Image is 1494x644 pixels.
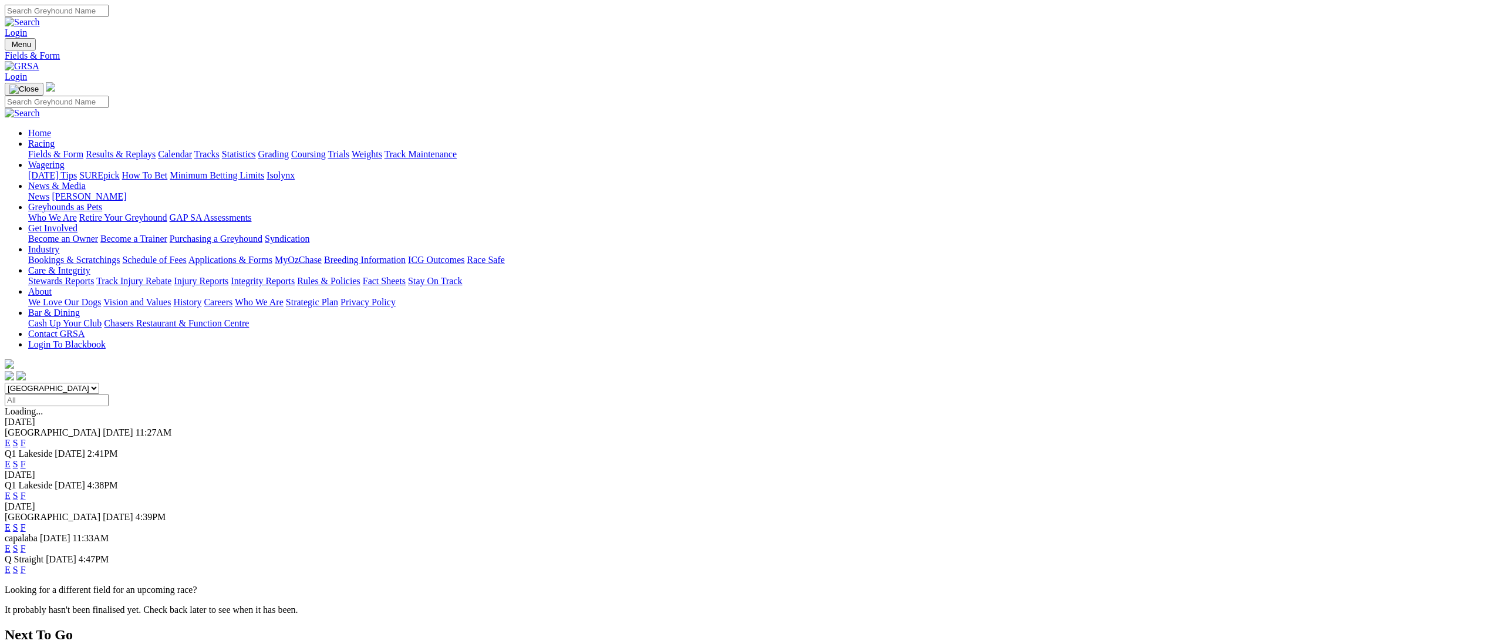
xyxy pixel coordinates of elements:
a: Fact Sheets [363,276,406,286]
a: Stewards Reports [28,276,94,286]
div: [DATE] [5,417,1489,427]
span: 2:41PM [87,449,118,458]
a: Retire Your Greyhound [79,213,167,222]
a: Fields & Form [5,50,1489,61]
a: Bar & Dining [28,308,80,318]
span: 4:38PM [87,480,118,490]
a: Purchasing a Greyhound [170,234,262,244]
p: Looking for a different field for an upcoming race? [5,585,1489,595]
a: Applications & Forms [188,255,272,265]
button: Toggle navigation [5,38,36,50]
a: Who We Are [28,213,77,222]
a: F [21,459,26,469]
a: [PERSON_NAME] [52,191,126,201]
a: Home [28,128,51,138]
span: [DATE] [40,533,70,543]
a: E [5,565,11,575]
a: Racing [28,139,55,149]
span: Q1 Lakeside [5,449,52,458]
a: Become an Owner [28,234,98,244]
a: Breeding Information [324,255,406,265]
a: [DATE] Tips [28,170,77,180]
img: GRSA [5,61,39,72]
div: Racing [28,149,1489,160]
a: S [13,522,18,532]
a: F [21,438,26,448]
div: [DATE] [5,470,1489,480]
a: Coursing [291,149,326,159]
a: Greyhounds as Pets [28,202,102,212]
a: Statistics [222,149,256,159]
span: Loading... [5,406,43,416]
div: Get Involved [28,234,1489,244]
a: Weights [352,149,382,159]
span: 4:47PM [79,554,109,564]
span: Q1 Lakeside [5,480,52,490]
a: S [13,565,18,575]
a: Track Injury Rebate [96,276,171,286]
span: [GEOGRAPHIC_DATA] [5,512,100,522]
a: Care & Integrity [28,265,90,275]
a: F [21,522,26,532]
span: capalaba [5,533,38,543]
a: E [5,522,11,532]
span: [GEOGRAPHIC_DATA] [5,427,100,437]
a: Industry [28,244,59,254]
div: Wagering [28,170,1489,181]
img: twitter.svg [16,371,26,380]
a: Tracks [194,149,220,159]
img: Search [5,108,40,119]
a: We Love Our Dogs [28,297,101,307]
a: News [28,191,49,201]
div: Care & Integrity [28,276,1489,286]
a: S [13,544,18,554]
a: Integrity Reports [231,276,295,286]
a: Minimum Betting Limits [170,170,264,180]
a: Chasers Restaurant & Function Centre [104,318,249,328]
a: ICG Outcomes [408,255,464,265]
span: 11:33AM [73,533,109,543]
a: Grading [258,149,289,159]
a: E [5,459,11,469]
a: Results & Replays [86,149,156,159]
a: Schedule of Fees [122,255,186,265]
div: News & Media [28,191,1489,202]
partial: It probably hasn't been finalised yet. Check back later to see when it has been. [5,605,298,615]
img: logo-grsa-white.png [46,82,55,92]
a: Race Safe [467,255,504,265]
a: Isolynx [267,170,295,180]
img: Close [9,85,39,94]
a: SUREpick [79,170,119,180]
input: Select date [5,394,109,406]
a: Get Involved [28,223,77,233]
a: Become a Trainer [100,234,167,244]
a: History [173,297,201,307]
a: Login To Blackbook [28,339,106,349]
h2: Next To Go [5,627,1489,643]
a: Rules & Policies [297,276,360,286]
img: Search [5,17,40,28]
button: Toggle navigation [5,83,43,96]
a: Injury Reports [174,276,228,286]
a: Cash Up Your Club [28,318,102,328]
a: S [13,459,18,469]
img: facebook.svg [5,371,14,380]
span: [DATE] [103,427,133,437]
a: Contact GRSA [28,329,85,339]
span: [DATE] [46,554,76,564]
a: GAP SA Assessments [170,213,252,222]
div: [DATE] [5,501,1489,512]
a: Careers [204,297,232,307]
a: F [21,544,26,554]
div: Industry [28,255,1489,265]
a: About [28,286,52,296]
a: E [5,491,11,501]
a: F [21,565,26,575]
input: Search [5,5,109,17]
span: 11:27AM [136,427,172,437]
a: Fields & Form [28,149,83,159]
a: Login [5,28,27,38]
a: E [5,544,11,554]
a: S [13,438,18,448]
